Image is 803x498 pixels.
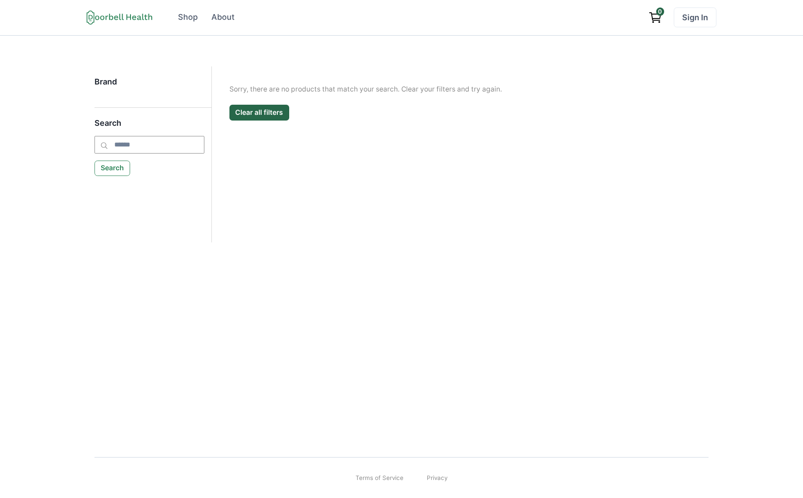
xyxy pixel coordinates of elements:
[206,7,241,27] a: About
[229,84,691,95] p: Sorry, there are no products that match your search. Clear your filters and try again.
[356,473,403,482] a: Terms of Service
[644,7,666,27] a: View cart
[172,7,204,27] a: Shop
[211,11,235,23] div: About
[178,11,198,23] div: Shop
[427,473,447,482] a: Privacy
[656,7,664,15] span: 0
[94,161,131,176] button: Search
[674,7,716,27] a: Sign In
[229,105,289,121] button: Clear all filters
[94,118,204,136] h5: Search
[94,77,204,95] h5: Brand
